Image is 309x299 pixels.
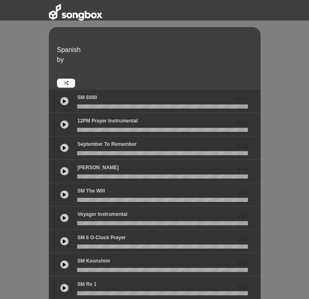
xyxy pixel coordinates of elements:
span: 0.00 [237,95,248,104]
p: SM Keunshim [77,257,110,265]
p: SM Rv 1 [77,281,96,288]
span: 0.00 [237,235,248,244]
span: 0.00 [237,212,248,220]
p: SM The Will [77,187,105,195]
p: Voyager Instrumental [77,211,127,218]
p: [PERSON_NAME] [77,164,119,171]
p: SM 6 o-clock prayer [77,234,126,241]
span: 0.00 [237,165,248,174]
p: September to Remember [77,140,137,148]
p: SM 6000 [77,94,97,101]
span: by [57,56,64,63]
span: 0.00 [237,282,248,290]
span: 0.00 [237,258,248,267]
span: 0.00 [237,142,248,150]
img: songbox-logo-white.png [49,4,102,20]
p: 12PM Prayer Instrumental [77,117,137,125]
span: 0.00 [237,188,248,197]
p: Spanish [57,45,259,55]
span: 0.00 [237,118,248,127]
